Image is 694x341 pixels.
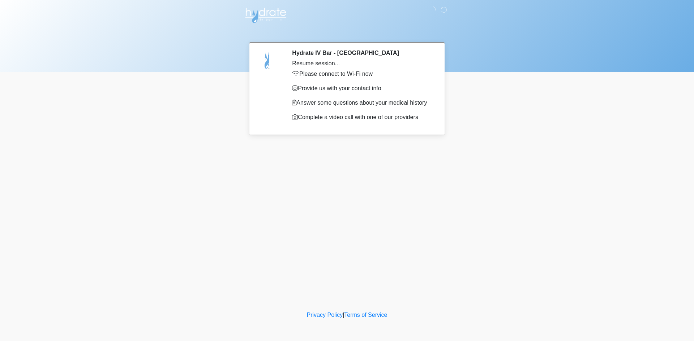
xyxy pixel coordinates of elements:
div: Resume session... [292,59,432,68]
p: Please connect to Wi-Fi now [292,70,432,78]
p: Provide us with your contact info [292,84,432,93]
p: Complete a video call with one of our providers [292,113,432,122]
img: Hydrate IV Bar - Scottsdale Logo [244,5,287,23]
a: | [343,312,344,318]
a: Privacy Policy [307,312,343,318]
h2: Hydrate IV Bar - [GEOGRAPHIC_DATA] [292,49,432,56]
h1: ‎ ‎ ‎ [246,26,448,39]
p: Answer some questions about your medical history [292,99,432,107]
a: Terms of Service [344,312,387,318]
img: Agent Avatar [257,49,278,71]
